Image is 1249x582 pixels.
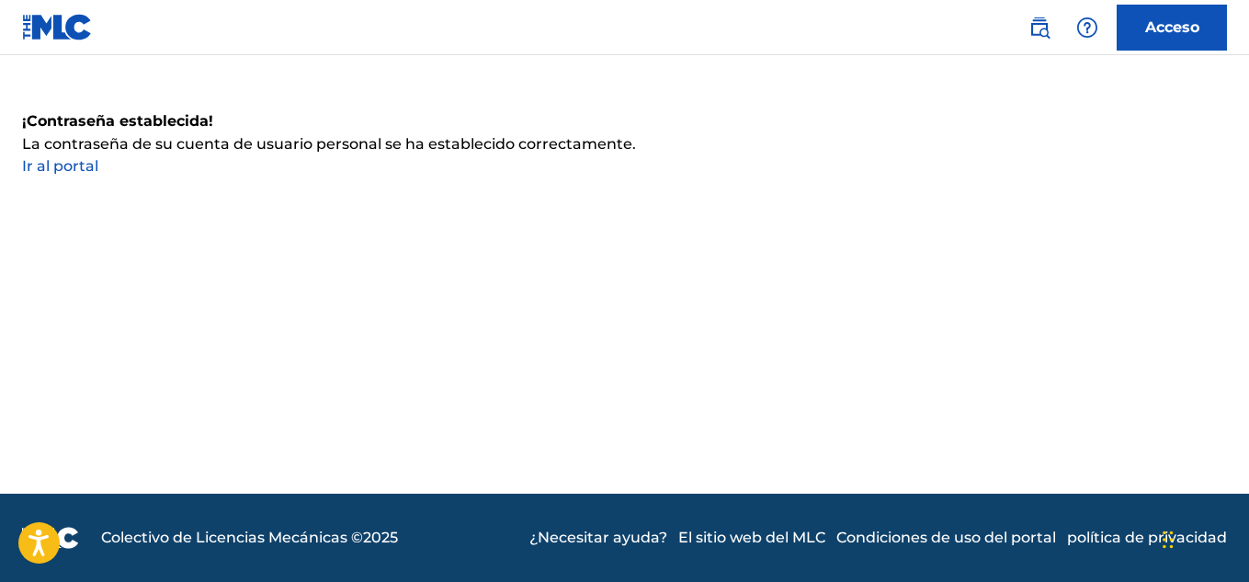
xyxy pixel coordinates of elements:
a: Búsqueda pública [1021,9,1058,46]
img: Logotipo del MLC [22,14,93,40]
font: Colectivo de Licencias Mecánicas © [101,529,363,546]
img: logo [22,527,79,549]
font: política de privacidad [1067,529,1227,546]
img: buscar [1028,17,1050,39]
a: política de privacidad [1067,527,1227,549]
font: Condiciones de uso del portal [836,529,1056,546]
a: Condiciones de uso del portal [836,527,1056,549]
img: ayuda [1076,17,1098,39]
a: Acceso [1117,5,1227,51]
font: La contraseña de su cuenta de usuario personal se ha establecido correctamente. [22,135,636,153]
font: ¡Contraseña establecida! [22,112,213,130]
div: Ayuda [1069,9,1106,46]
a: Ir al portal [22,157,98,175]
div: Arrastrar [1163,512,1174,567]
font: 2025 [363,529,398,546]
a: ¿Necesitar ayuda? [529,527,667,549]
font: Acceso [1145,18,1199,36]
a: El sitio web del MLC [678,527,825,549]
font: El sitio web del MLC [678,529,825,546]
iframe: Widget de chat [1157,494,1249,582]
font: ¿Necesitar ayuda? [529,529,667,546]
